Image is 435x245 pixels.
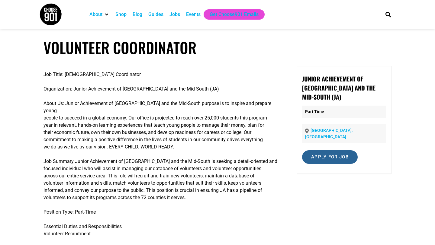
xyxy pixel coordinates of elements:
div: About [86,9,112,20]
strong: Junior Achievement of [GEOGRAPHIC_DATA] and the Mid-South (JA) [302,74,375,101]
a: Guides [148,11,163,18]
p: Position Type: Part-Time [43,208,279,216]
p: Job Summary Junior Achievement of [GEOGRAPHIC_DATA] and the Mid-South is seeking a detail-oriente... [43,158,279,201]
a: [GEOGRAPHIC_DATA], [GEOGRAPHIC_DATA] [305,128,353,139]
p: Part Time [302,106,386,118]
nav: Main nav [86,9,375,20]
p: Organization: Junior Achievement of [GEOGRAPHIC_DATA] and the Mid-South (JA) [43,85,279,93]
h1: Volunteer Coordinator [43,39,391,56]
a: Get Choose901 Emails [210,11,259,18]
a: Blog [133,11,142,18]
a: Events [186,11,201,18]
div: Search [383,9,393,19]
a: Jobs [169,11,180,18]
p: About Us: Junior Achievement of [GEOGRAPHIC_DATA] and the Mid-South purpose is to inspire and pre... [43,100,279,151]
a: About [89,11,102,18]
p: Job Title: [DEMOGRAPHIC_DATA] Coordinator [43,71,279,78]
input: Apply for job [302,150,358,164]
a: Shop [115,11,127,18]
p: Essential Duties and Responsibilities Volunteer Recruitment [43,223,279,237]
